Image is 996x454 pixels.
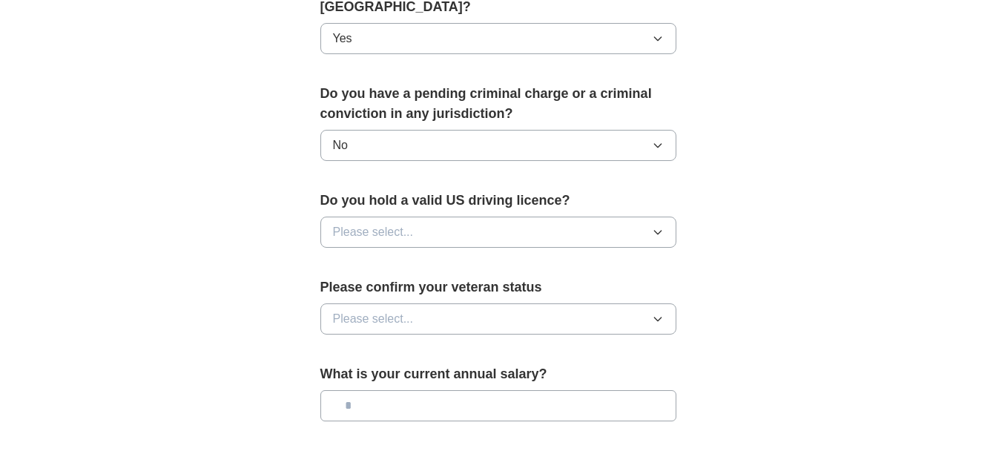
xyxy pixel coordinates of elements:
[320,23,676,54] button: Yes
[333,223,414,241] span: Please select...
[333,310,414,328] span: Please select...
[320,364,676,384] label: What is your current annual salary?
[333,136,348,154] span: No
[320,217,676,248] button: Please select...
[320,84,676,124] label: Do you have a pending criminal charge or a criminal conviction in any jurisdiction?
[333,30,352,47] span: Yes
[320,303,676,335] button: Please select...
[320,130,676,161] button: No
[320,191,676,211] label: Do you hold a valid US driving licence?
[320,277,676,297] label: Please confirm your veteran status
